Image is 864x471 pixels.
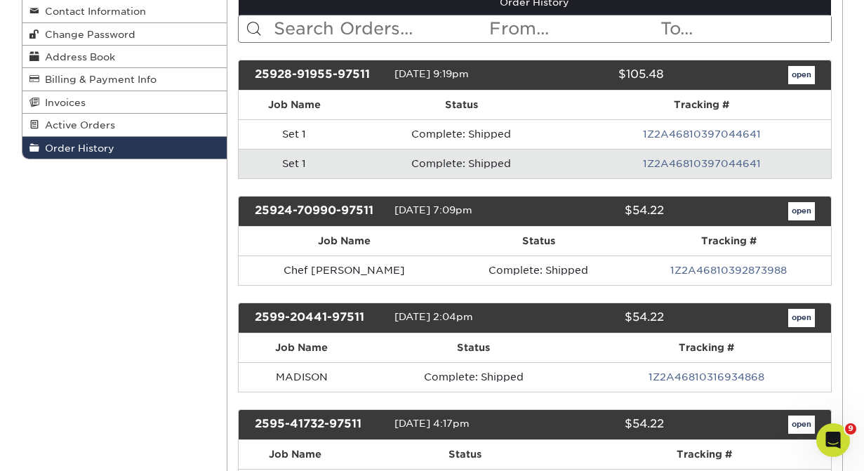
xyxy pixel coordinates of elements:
th: Job Name [239,91,350,119]
a: open [788,309,815,327]
span: 9 [845,423,856,434]
div: 25928-91955-97511 [244,66,394,84]
span: Billing & Payment Info [39,74,157,85]
div: $105.48 [524,66,674,84]
span: Order History [39,142,114,154]
input: Search Orders... [272,15,488,42]
span: [DATE] 2:04pm [394,311,473,322]
div: $54.22 [524,416,674,434]
a: open [788,202,815,220]
td: Complete: Shipped [365,362,583,392]
input: To... [659,15,830,42]
span: Address Book [39,51,115,62]
td: Complete: Shipped [450,256,627,285]
th: Tracking # [583,333,831,362]
a: 1Z2A46810397044641 [643,158,761,169]
a: Billing & Payment Info [22,68,227,91]
th: Tracking # [573,91,831,119]
span: [DATE] 4:17pm [394,418,470,429]
th: Job Name [239,440,352,469]
div: 2595-41732-97511 [244,416,394,434]
th: Status [365,333,583,362]
th: Tracking # [627,227,830,256]
th: Status [350,91,573,119]
td: Complete: Shipped [350,119,573,149]
th: Status [352,440,578,469]
td: Complete: Shipped [350,149,573,178]
td: Set 1 [239,149,350,178]
th: Tracking # [578,440,830,469]
th: Job Name [239,333,365,362]
td: Chef [PERSON_NAME] [239,256,450,285]
a: Active Orders [22,114,227,136]
div: $54.22 [524,202,674,220]
input: From... [488,15,659,42]
iframe: Intercom live chat [816,423,850,457]
a: Order History [22,137,227,159]
span: [DATE] 9:19pm [394,68,469,79]
th: Job Name [239,227,450,256]
div: 25924-70990-97511 [244,202,394,220]
a: 1Z2A46810392873988 [670,265,787,276]
div: $54.22 [524,309,674,327]
a: 1Z2A46810397044641 [643,128,761,140]
span: Contact Information [39,6,146,17]
a: 1Z2A46810316934868 [649,371,764,383]
th: Status [450,227,627,256]
a: Invoices [22,91,227,114]
span: [DATE] 7:09pm [394,204,472,215]
td: Set 1 [239,119,350,149]
a: Change Password [22,23,227,46]
a: Address Book [22,46,227,68]
a: open [788,66,815,84]
div: 2599-20441-97511 [244,309,394,327]
a: open [788,416,815,434]
td: MADISON [239,362,365,392]
span: Invoices [39,97,86,108]
span: Active Orders [39,119,115,131]
span: Change Password [39,29,135,40]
